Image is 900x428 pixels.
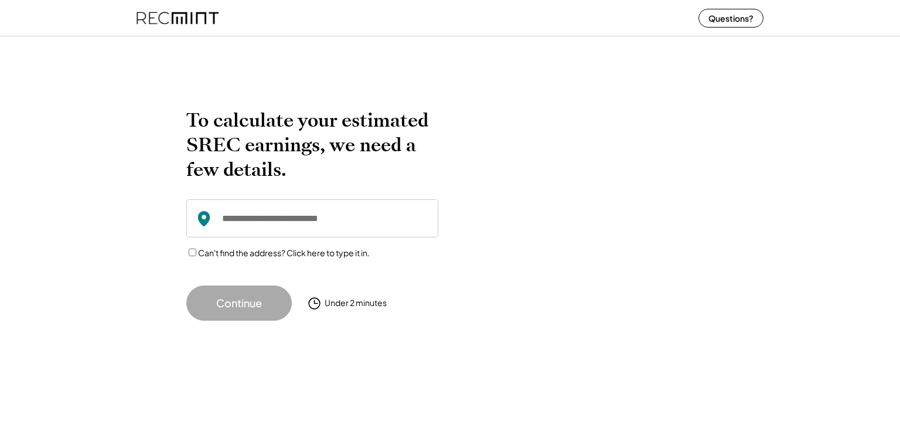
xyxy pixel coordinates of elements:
h2: To calculate your estimated SREC earnings, we need a few details. [186,108,438,182]
img: yH5BAEAAAAALAAAAAABAAEAAAIBRAA7 [468,108,696,296]
button: Continue [186,286,292,321]
div: Under 2 minutes [325,297,387,309]
button: Questions? [698,9,763,28]
img: recmint-logotype%403x%20%281%29.jpeg [137,2,219,33]
label: Can't find the address? Click here to type it in. [198,247,370,258]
